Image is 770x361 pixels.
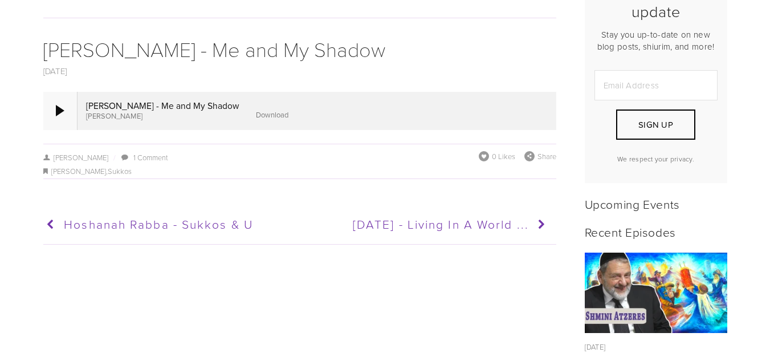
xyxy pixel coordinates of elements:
[585,225,727,239] h2: Recent Episodes
[64,216,253,232] span: Hoshanah Rabba - Sukkos & U
[108,166,132,176] a: Sukkos
[594,154,718,164] p: We respect your privacy.
[43,210,295,239] a: Hoshanah Rabba - Sukkos & U
[256,109,288,120] a: Download
[524,151,556,161] div: Share
[43,152,109,163] a: [PERSON_NAME]
[585,197,727,211] h2: Upcoming Events
[585,342,606,352] time: [DATE]
[594,29,718,52] p: Stay you up-to-date on new blog posts, shiurim, and more!
[638,119,673,131] span: Sign Up
[43,35,385,63] a: [PERSON_NAME] - Me and My Shadow
[353,216,529,232] span: [DATE] - Living in a World ...
[108,152,120,163] span: /
[585,253,727,333] a: Shmini Atzeres - Bring the torah in with you
[594,70,718,100] input: Email Address
[492,151,515,161] span: 0 Likes
[616,109,695,140] button: Sign Up
[133,152,168,163] a: 1 Comment
[51,166,106,176] a: [PERSON_NAME]
[584,253,727,333] img: Shmini Atzeres - Bring the torah in with you
[43,65,67,77] a: [DATE]
[43,165,556,179] div: ,
[299,210,550,239] a: [DATE] - Living in a World ...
